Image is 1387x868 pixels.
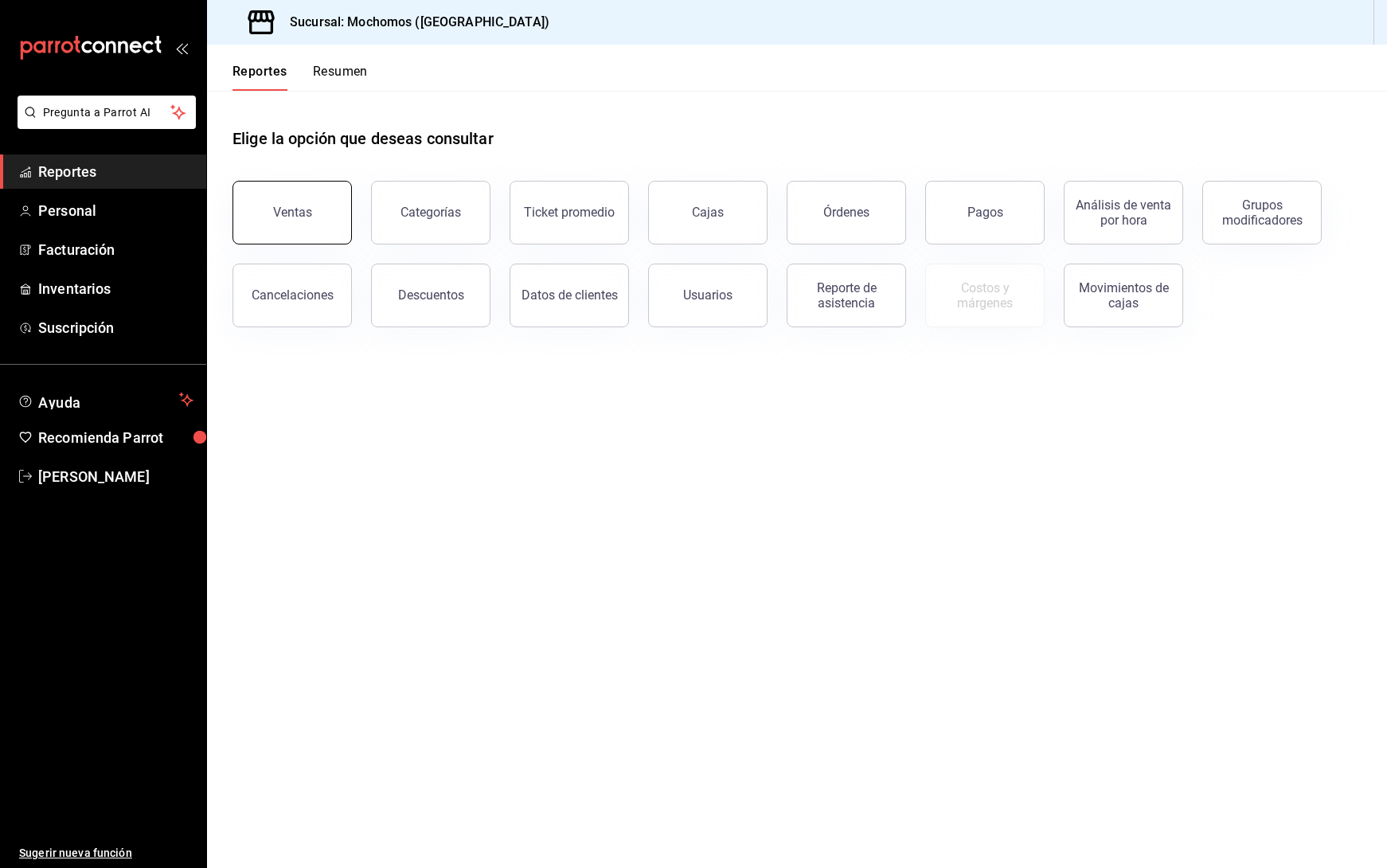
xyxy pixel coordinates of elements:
[787,264,906,327] button: Reporte de asistencia
[510,181,629,244] button: Ticket promedio
[524,205,615,220] div: Ticket promedio
[19,845,193,862] span: Sugerir nueva función
[1074,280,1173,311] div: Movimientos de cajas
[1074,197,1173,228] div: Análisis de venta por hora
[1202,181,1322,244] button: Grupos modificadores
[38,278,193,299] span: Inventarios
[1064,181,1183,244] button: Análisis de venta por hora
[522,287,618,303] div: Datos de clientes
[797,280,896,311] div: Reporte de asistencia
[823,205,869,220] div: Órdenes
[38,239,193,260] span: Facturación
[787,181,906,244] button: Órdenes
[38,466,193,487] span: [PERSON_NAME]
[398,287,464,303] div: Descuentos
[43,104,171,121] span: Pregunta a Parrot AI
[400,205,461,220] div: Categorías
[38,317,193,338] span: Suscripción
[232,264,352,327] button: Cancelaciones
[1064,264,1183,327] button: Movimientos de cajas
[18,96,196,129] button: Pregunta a Parrot AI
[648,181,768,244] button: Cajas
[38,427,193,448] span: Recomienda Parrot
[232,64,368,91] div: navigation tabs
[273,205,312,220] div: Ventas
[648,264,768,327] button: Usuarios
[277,13,549,32] h3: Sucursal: Mochomos ([GEOGRAPHIC_DATA])
[232,127,494,151] h1: Elige la opción que deseas consultar
[925,264,1045,327] button: Contrata inventarios para ver este reporte
[313,64,368,91] button: Resumen
[11,115,196,132] a: Pregunta a Parrot AI
[175,41,188,54] button: open_drawer_menu
[38,200,193,221] span: Personal
[692,205,724,220] div: Cajas
[683,287,733,303] div: Usuarios
[925,181,1045,244] button: Pagos
[38,161,193,182] span: Reportes
[38,390,173,409] span: Ayuda
[232,181,352,244] button: Ventas
[936,280,1034,311] div: Costos y márgenes
[371,181,490,244] button: Categorías
[510,264,629,327] button: Datos de clientes
[252,287,334,303] div: Cancelaciones
[232,64,287,91] button: Reportes
[371,264,490,327] button: Descuentos
[967,205,1003,220] div: Pagos
[1213,197,1311,228] div: Grupos modificadores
